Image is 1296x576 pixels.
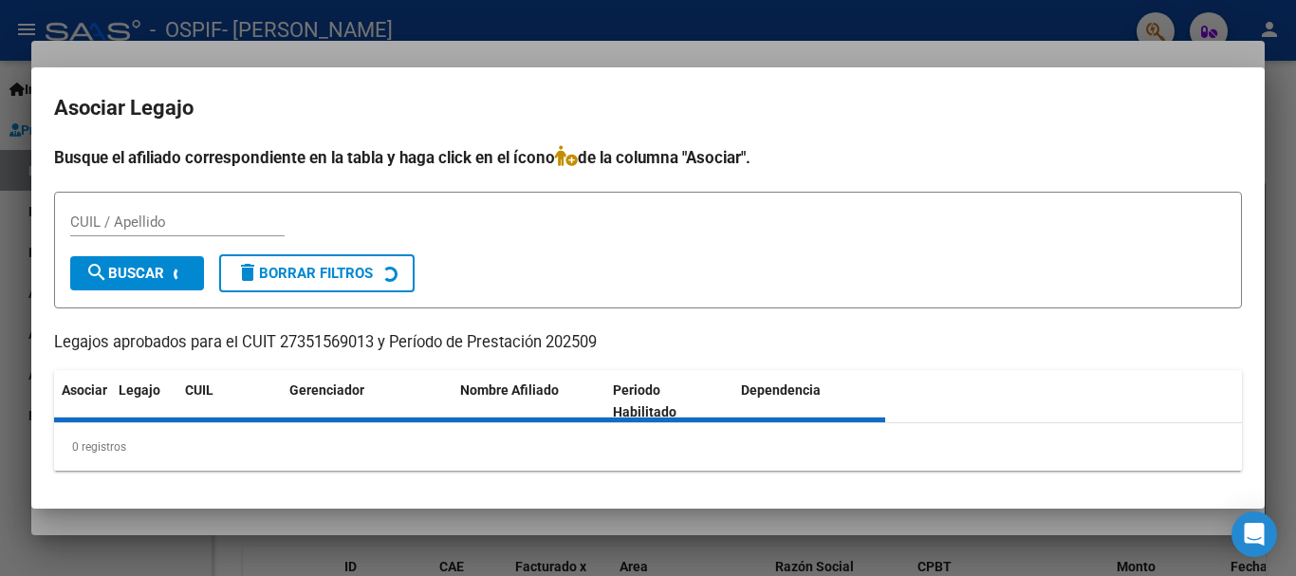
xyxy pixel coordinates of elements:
h2: Asociar Legajo [54,90,1242,126]
span: Dependencia [741,382,821,398]
span: Gerenciador [289,382,364,398]
datatable-header-cell: CUIL [177,370,282,433]
mat-icon: search [85,261,108,284]
button: Buscar [70,256,204,290]
span: Legajo [119,382,160,398]
span: Asociar [62,382,107,398]
datatable-header-cell: Gerenciador [282,370,453,433]
datatable-header-cell: Dependencia [733,370,886,433]
span: Buscar [85,265,164,282]
span: CUIL [185,382,213,398]
span: Nombre Afiliado [460,382,559,398]
datatable-header-cell: Nombre Afiliado [453,370,605,433]
datatable-header-cell: Periodo Habilitado [605,370,733,433]
div: Open Intercom Messenger [1231,511,1277,557]
datatable-header-cell: Asociar [54,370,111,433]
div: 0 registros [54,423,1242,471]
span: Periodo Habilitado [613,382,676,419]
span: Borrar Filtros [236,265,373,282]
h4: Busque el afiliado correspondiente en la tabla y haga click en el ícono de la columna "Asociar". [54,145,1242,170]
datatable-header-cell: Legajo [111,370,177,433]
mat-icon: delete [236,261,259,284]
p: Legajos aprobados para el CUIT 27351569013 y Período de Prestación 202509 [54,331,1242,355]
button: Borrar Filtros [219,254,415,292]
